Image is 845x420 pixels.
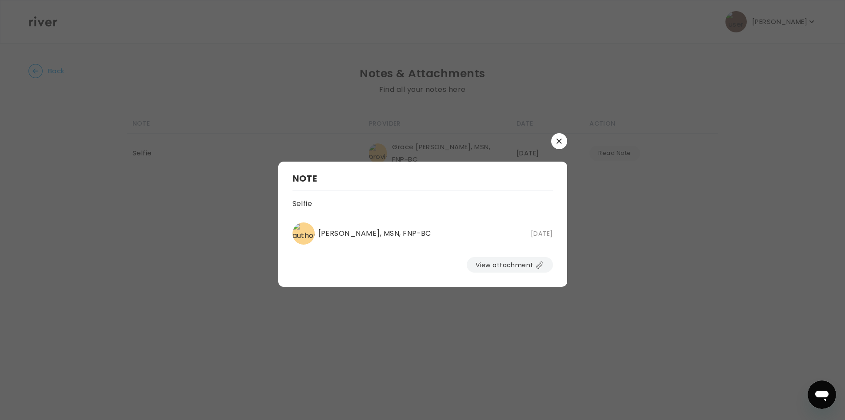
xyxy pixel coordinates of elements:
[318,227,431,240] p: [PERSON_NAME], MSN, FNP-BC
[292,172,553,190] h3: NOTE
[531,228,553,239] p: [DATE]
[292,198,553,210] div: Selfie
[292,222,315,245] img: author avatar
[808,380,836,409] iframe: Button to launch messaging window
[467,257,553,273] a: View attachment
